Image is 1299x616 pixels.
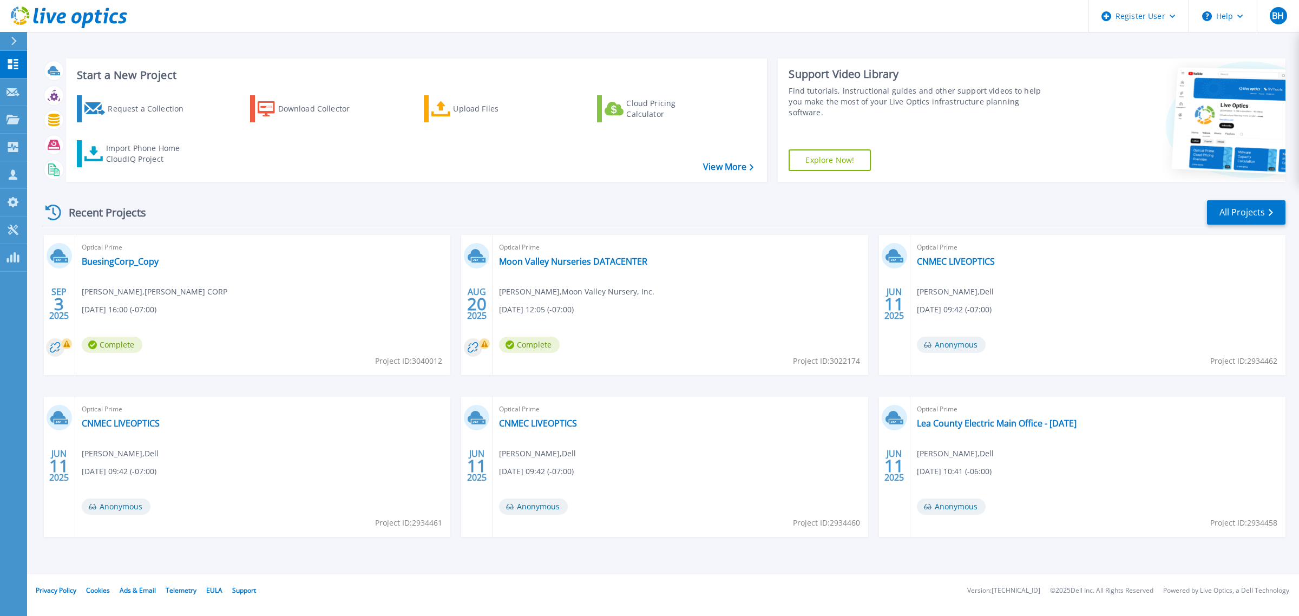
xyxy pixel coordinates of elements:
[206,586,222,595] a: EULA
[499,337,560,353] span: Complete
[82,304,156,316] span: [DATE] 16:00 (-07:00)
[789,149,871,171] a: Explore Now!
[917,304,992,316] span: [DATE] 09:42 (-07:00)
[499,418,577,429] a: CNMEC LIVEOPTICS
[166,586,196,595] a: Telemetry
[77,69,753,81] h3: Start a New Project
[917,337,986,353] span: Anonymous
[793,355,860,367] span: Project ID: 3022174
[917,241,1279,253] span: Optical Prime
[884,446,904,486] div: JUN 2025
[82,403,444,415] span: Optical Prime
[499,256,647,267] a: Moon Valley Nurseries DATACENTER
[917,418,1077,429] a: Lea County Electric Main Office - [DATE]
[1207,200,1285,225] a: All Projects
[499,241,861,253] span: Optical Prime
[467,299,487,309] span: 20
[82,256,159,267] a: BuesingCorp_Copy
[82,499,150,515] span: Anonymous
[278,98,365,120] div: Download Collector
[499,448,576,460] span: [PERSON_NAME] , Dell
[789,67,1050,81] div: Support Video Library
[703,162,753,172] a: View More
[453,98,540,120] div: Upload Files
[917,256,995,267] a: CNMEC LIVEOPTICS
[49,446,69,486] div: JUN 2025
[82,337,142,353] span: Complete
[42,199,161,226] div: Recent Projects
[917,466,992,477] span: [DATE] 10:41 (-06:00)
[1163,587,1289,594] li: Powered by Live Optics, a Dell Technology
[884,299,904,309] span: 11
[1210,355,1277,367] span: Project ID: 2934462
[917,499,986,515] span: Anonymous
[250,95,371,122] a: Download Collector
[49,284,69,324] div: SEP 2025
[120,586,156,595] a: Ads & Email
[884,461,904,470] span: 11
[789,86,1050,118] div: Find tutorials, instructional guides and other support videos to help you make the most of your L...
[49,461,69,470] span: 11
[499,304,574,316] span: [DATE] 12:05 (-07:00)
[597,95,718,122] a: Cloud Pricing Calculator
[82,286,227,298] span: [PERSON_NAME] , [PERSON_NAME] CORP
[793,517,860,529] span: Project ID: 2934460
[917,403,1279,415] span: Optical Prime
[36,586,76,595] a: Privacy Policy
[232,586,256,595] a: Support
[1210,517,1277,529] span: Project ID: 2934458
[917,286,994,298] span: [PERSON_NAME] , Dell
[82,418,160,429] a: CNMEC LIVEOPTICS
[967,587,1040,594] li: Version: [TECHNICAL_ID]
[1050,587,1153,594] li: © 2025 Dell Inc. All Rights Reserved
[884,284,904,324] div: JUN 2025
[375,355,442,367] span: Project ID: 3040012
[108,98,194,120] div: Request a Collection
[467,446,487,486] div: JUN 2025
[106,143,191,165] div: Import Phone Home CloudIQ Project
[424,95,544,122] a: Upload Files
[82,466,156,477] span: [DATE] 09:42 (-07:00)
[54,299,64,309] span: 3
[467,284,487,324] div: AUG 2025
[467,461,487,470] span: 11
[86,586,110,595] a: Cookies
[82,448,159,460] span: [PERSON_NAME] , Dell
[499,466,574,477] span: [DATE] 09:42 (-07:00)
[1272,11,1284,20] span: BH
[77,95,198,122] a: Request a Collection
[82,241,444,253] span: Optical Prime
[626,98,713,120] div: Cloud Pricing Calculator
[499,499,568,515] span: Anonymous
[499,286,654,298] span: [PERSON_NAME] , Moon Valley Nursery, Inc.
[499,403,861,415] span: Optical Prime
[917,448,994,460] span: [PERSON_NAME] , Dell
[375,517,442,529] span: Project ID: 2934461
